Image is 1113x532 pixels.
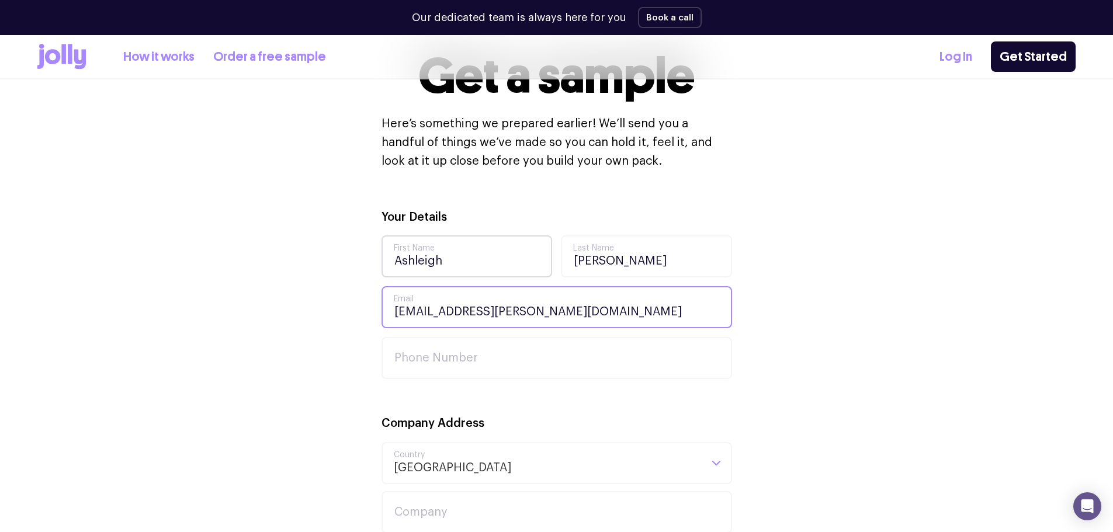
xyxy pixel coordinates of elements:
[213,47,326,67] a: Order a free sample
[991,41,1076,72] a: Get Started
[382,114,732,171] p: Here’s something we prepared earlier! We’ll send you a handful of things we’ve made so you can ho...
[382,209,447,226] label: Your Details
[512,443,701,483] input: Search for option
[638,7,702,28] button: Book a call
[418,51,695,100] h1: Get a sample
[382,442,732,484] div: Search for option
[1073,492,1101,520] div: Open Intercom Messenger
[123,47,195,67] a: How it works
[382,415,484,432] label: Company Address
[412,10,626,26] p: Our dedicated team is always here for you
[393,443,512,483] span: [GEOGRAPHIC_DATA]
[939,47,972,67] a: Log In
